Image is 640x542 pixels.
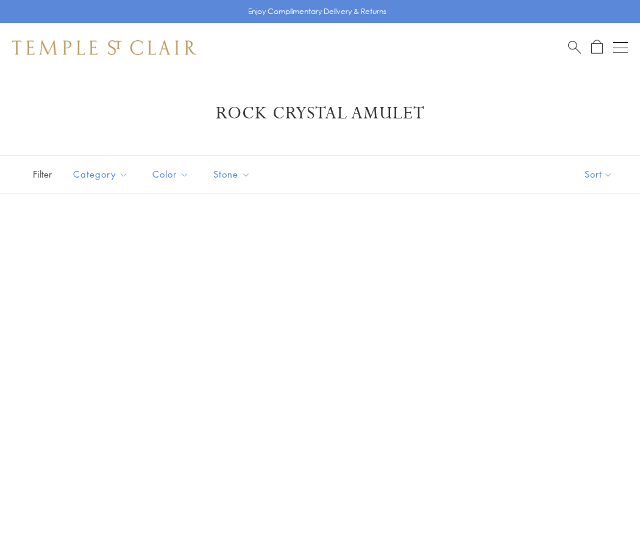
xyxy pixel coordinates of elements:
[557,156,640,193] button: Show sort by
[591,40,603,55] a: Open Shopping Bag
[12,40,196,55] img: Temple St. Clair
[207,167,260,182] span: Stone
[30,103,610,125] h1: Rock Crystal Amulet
[146,167,198,182] span: Color
[568,40,581,55] a: Search
[204,161,260,188] button: Stone
[67,167,137,182] span: Category
[64,161,137,188] button: Category
[613,40,628,55] button: Open navigation
[143,161,198,188] button: Color
[248,5,386,18] p: Enjoy Complimentary Delivery & Returns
